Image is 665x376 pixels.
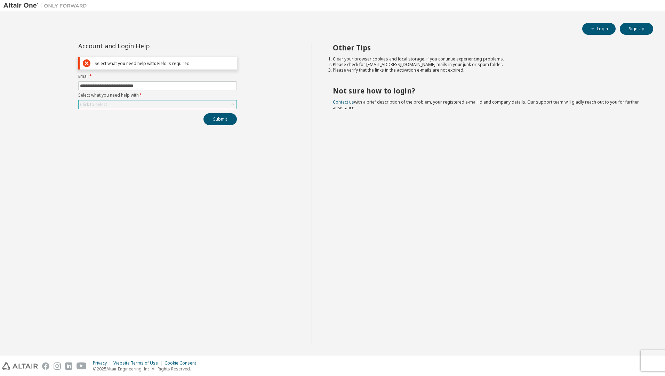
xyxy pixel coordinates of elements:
img: altair_logo.svg [2,362,38,370]
h2: Not sure how to login? [333,86,641,95]
div: Website Terms of Use [113,360,165,366]
div: Select what you need help with: Field is required [95,61,234,66]
button: Login [582,23,616,35]
img: Altair One [3,2,90,9]
label: Email [78,74,237,79]
div: Privacy [93,360,113,366]
button: Submit [203,113,237,125]
h2: Other Tips [333,43,641,52]
img: linkedin.svg [65,362,72,370]
img: facebook.svg [42,362,49,370]
li: Please verify that the links in the activation e-mails are not expired. [333,67,641,73]
div: Click to select [79,100,237,109]
span: with a brief description of the problem, your registered e-mail id and company details. Our suppo... [333,99,639,111]
div: Click to select [80,102,107,107]
button: Sign Up [620,23,653,35]
div: Account and Login Help [78,43,205,49]
a: Contact us [333,99,354,105]
img: youtube.svg [77,362,87,370]
div: Cookie Consent [165,360,200,366]
li: Please check for [EMAIL_ADDRESS][DOMAIN_NAME] mails in your junk or spam folder. [333,62,641,67]
img: instagram.svg [54,362,61,370]
p: © 2025 Altair Engineering, Inc. All Rights Reserved. [93,366,200,372]
label: Select what you need help with [78,92,237,98]
li: Clear your browser cookies and local storage, if you continue experiencing problems. [333,56,641,62]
